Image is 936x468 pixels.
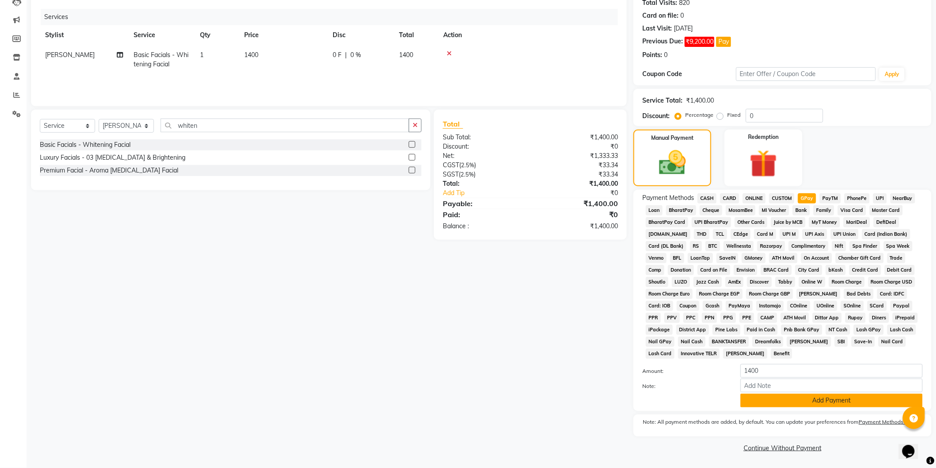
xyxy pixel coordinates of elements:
div: ₹1,400.00 [686,96,714,105]
span: UPI BharatPay [692,217,731,227]
a: Continue Without Payment [635,444,930,453]
span: Coupon [677,301,699,311]
div: ₹0 [546,188,625,198]
span: UPI Union [831,229,859,239]
span: CUSTOM [769,193,795,203]
label: Amount: [636,367,733,375]
span: ATH Movil [781,313,809,323]
span: Nail Cash [678,337,706,347]
span: BANKTANSFER [709,337,749,347]
span: Chamber Gift Card [836,253,884,263]
span: Family [813,205,834,215]
span: LUZO [672,277,690,287]
span: Pine Labs [713,325,740,335]
th: Action [438,25,618,45]
span: Master Card [870,205,903,215]
span: SGST [443,170,459,178]
div: Coupon Code [642,69,736,79]
span: Dreamfolks [752,337,784,347]
th: Qty [195,25,239,45]
div: ₹1,333.33 [530,151,625,161]
span: Basic Facials - Whitening Facial [134,51,188,68]
div: 0 [680,11,684,20]
th: Price [239,25,327,45]
label: Percentage [685,111,714,119]
span: CGST [443,161,459,169]
span: BharatPay Card [646,217,688,227]
div: 0 [664,50,667,60]
span: AmEx [725,277,744,287]
span: [PERSON_NAME] [787,337,831,347]
span: SCard [867,301,887,311]
a: Add Tip [436,188,546,198]
div: ₹1,400.00 [530,133,625,142]
span: Razorpay [757,241,785,251]
th: Service [128,25,195,45]
span: CAMP [758,313,777,323]
span: iPackage [646,325,673,335]
span: PPR [646,313,661,323]
span: District App [676,325,709,335]
span: RS [690,241,702,251]
span: [PERSON_NAME] [797,289,841,299]
span: Loan [646,205,663,215]
span: Comp [646,265,664,275]
span: BRAC Card [761,265,792,275]
span: Room Charge GBP [746,289,793,299]
span: Envision [734,265,758,275]
span: PayMaya [726,301,753,311]
div: Sub Total: [436,133,530,142]
span: NT Cash [826,325,850,335]
span: MyT Money [809,217,840,227]
span: SaveIN [717,253,739,263]
img: _gift.svg [741,146,786,181]
div: Payable: [436,198,530,209]
span: UOnline [814,301,837,311]
button: Add Payment [740,394,923,407]
div: Balance : [436,222,530,231]
label: Fixed [727,111,740,119]
span: Visa Card [838,205,866,215]
span: Room Charge USD [868,277,916,287]
iframe: chat widget [899,433,927,459]
span: Innovative TELR [678,349,720,359]
div: Total: [436,179,530,188]
span: COnline [787,301,810,311]
span: Complimentary [789,241,829,251]
span: [PERSON_NAME] [723,349,767,359]
span: CASH [698,193,717,203]
span: PayTM [820,193,841,203]
span: Discover [747,277,772,287]
span: CEdge [731,229,751,239]
label: Note: [636,382,733,390]
div: ( ) [436,170,530,179]
span: Jazz Cash [694,277,722,287]
span: Juice by MCB [771,217,806,227]
label: Payment Methods Setting [859,418,922,426]
div: Service Total: [642,96,683,105]
button: Apply [879,68,905,81]
button: Pay [716,37,731,47]
div: Last Visit: [642,24,672,33]
span: Nail GPay [646,337,675,347]
span: Paypal [890,301,913,311]
span: SOnline [841,301,864,311]
span: | [345,50,347,60]
span: MI Voucher [759,205,789,215]
div: ₹1,400.00 [530,222,625,231]
span: UPI M [780,229,799,239]
span: TCL [713,229,727,239]
span: PPC [683,313,698,323]
span: Dittor App [813,313,842,323]
span: Online W [799,277,825,287]
span: Trade [887,253,906,263]
span: Pnb Bank GPay [781,325,822,335]
span: GPay [798,193,816,203]
span: Spa Finder [850,241,880,251]
span: SBI [835,337,848,347]
div: Basic Facials - Whitening Facial [40,140,130,150]
div: ₹0 [530,142,625,151]
span: Benefit [771,349,793,359]
span: PhonePe [844,193,870,203]
span: Card (DL Bank) [646,241,687,251]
